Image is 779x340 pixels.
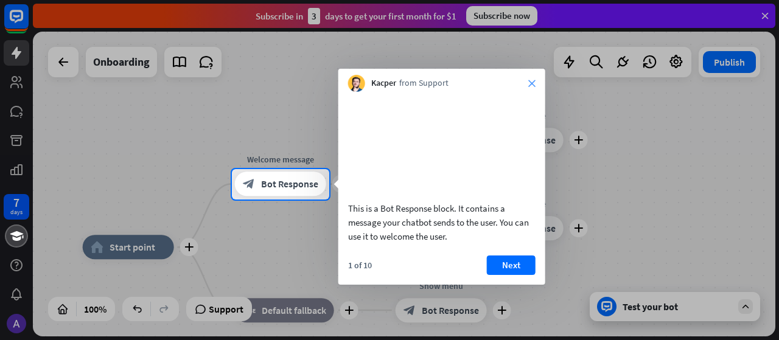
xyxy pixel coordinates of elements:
i: block_bot_response [243,178,255,190]
button: Next [487,255,536,275]
div: 1 of 10 [348,260,372,271]
span: Kacper [371,77,396,89]
span: Bot Response [261,178,318,190]
span: from Support [399,77,449,89]
i: close [528,80,536,87]
div: This is a Bot Response block. It contains a message your chatbot sends to the user. You can use i... [348,201,536,243]
button: Open LiveChat chat widget [10,5,46,41]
